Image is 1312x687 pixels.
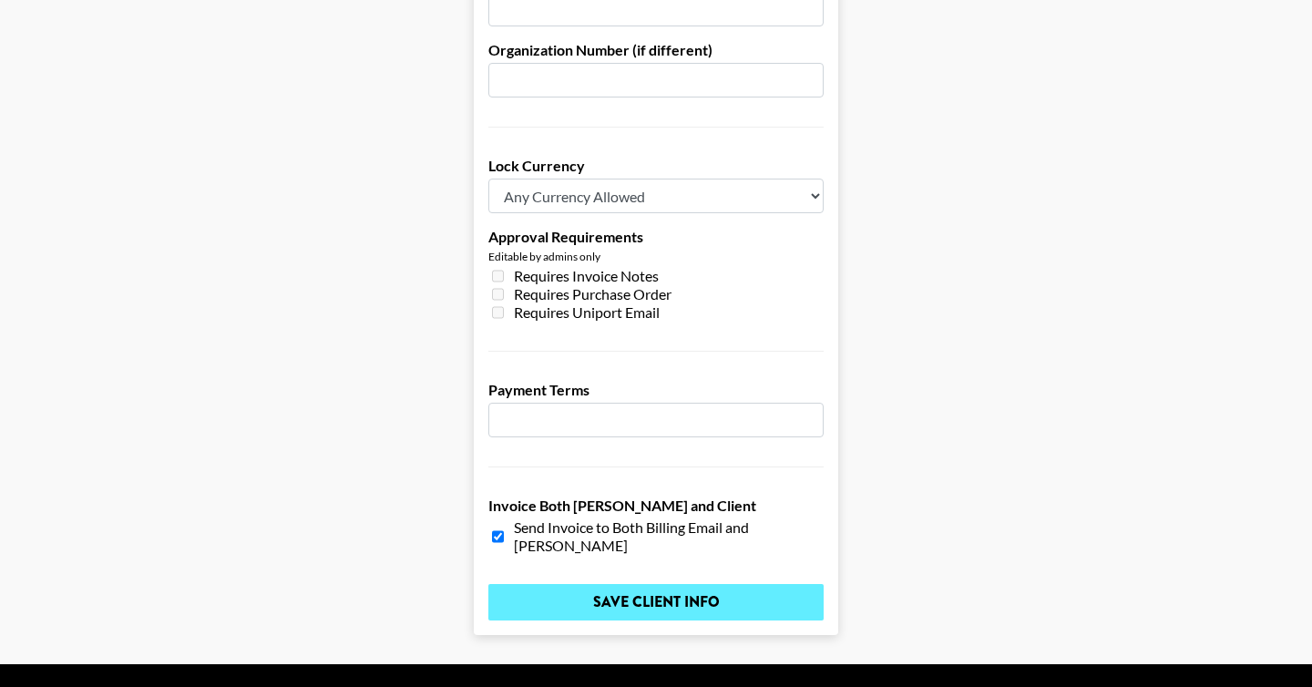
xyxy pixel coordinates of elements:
label: Lock Currency [488,157,824,175]
span: Requires Uniport Email [514,303,660,322]
div: Editable by admins only [488,250,824,263]
span: Send Invoice to Both Billing Email and [PERSON_NAME] [514,518,824,555]
span: Requires Purchase Order [514,285,671,303]
label: Invoice Both [PERSON_NAME] and Client [488,497,824,515]
label: Approval Requirements [488,228,824,246]
span: Requires Invoice Notes [514,267,659,285]
input: Save Client Info [488,584,824,620]
label: Organization Number (if different) [488,41,824,59]
label: Payment Terms [488,381,824,399]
